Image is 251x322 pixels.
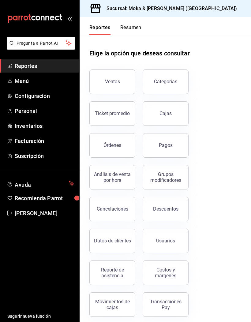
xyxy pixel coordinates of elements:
[105,79,120,84] div: Ventas
[102,5,237,12] h3: Sucursal: Moka & [PERSON_NAME] ([GEOGRAPHIC_DATA])
[89,24,111,35] button: Reportes
[95,110,130,116] div: Ticket promedio
[89,197,135,221] button: Cancelaciones
[143,292,189,317] button: Transacciones Pay
[93,267,131,279] div: Reporte de asistencia
[89,165,135,189] button: Análisis de venta por hora
[153,206,178,212] div: Descuentos
[7,37,75,50] button: Pregunta a Parrot AI
[159,110,172,117] div: Cajas
[15,122,74,130] span: Inventarios
[120,24,141,35] button: Resumen
[15,180,66,187] span: Ayuda
[89,133,135,158] button: Órdenes
[89,101,135,126] button: Ticket promedio
[156,238,175,244] div: Usuarios
[143,260,189,285] button: Costos y márgenes
[143,165,189,189] button: Grupos modificadores
[15,107,74,115] span: Personal
[67,16,72,21] button: open_drawer_menu
[4,44,75,51] a: Pregunta a Parrot AI
[143,69,189,94] button: Categorías
[143,101,189,126] a: Cajas
[89,229,135,253] button: Datos de clientes
[143,197,189,221] button: Descuentos
[93,171,131,183] div: Análisis de venta por hora
[143,229,189,253] button: Usuarios
[15,209,74,217] span: [PERSON_NAME]
[15,62,74,70] span: Reportes
[147,299,185,310] div: Transacciones Pay
[93,299,131,310] div: Movimientos de cajas
[15,194,74,202] span: Recomienda Parrot
[7,313,74,320] span: Sugerir nueva función
[147,267,185,279] div: Costos y márgenes
[97,206,128,212] div: Cancelaciones
[143,133,189,158] button: Pagos
[159,142,173,148] div: Pagos
[94,238,131,244] div: Datos de clientes
[89,49,190,58] h1: Elige la opción que deseas consultar
[103,142,121,148] div: Órdenes
[89,260,135,285] button: Reporte de asistencia
[89,24,141,35] div: navigation tabs
[15,137,74,145] span: Facturación
[89,292,135,317] button: Movimientos de cajas
[15,92,74,100] span: Configuración
[89,69,135,94] button: Ventas
[154,79,177,84] div: Categorías
[17,40,66,47] span: Pregunta a Parrot AI
[15,77,74,85] span: Menú
[15,152,74,160] span: Suscripción
[147,171,185,183] div: Grupos modificadores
